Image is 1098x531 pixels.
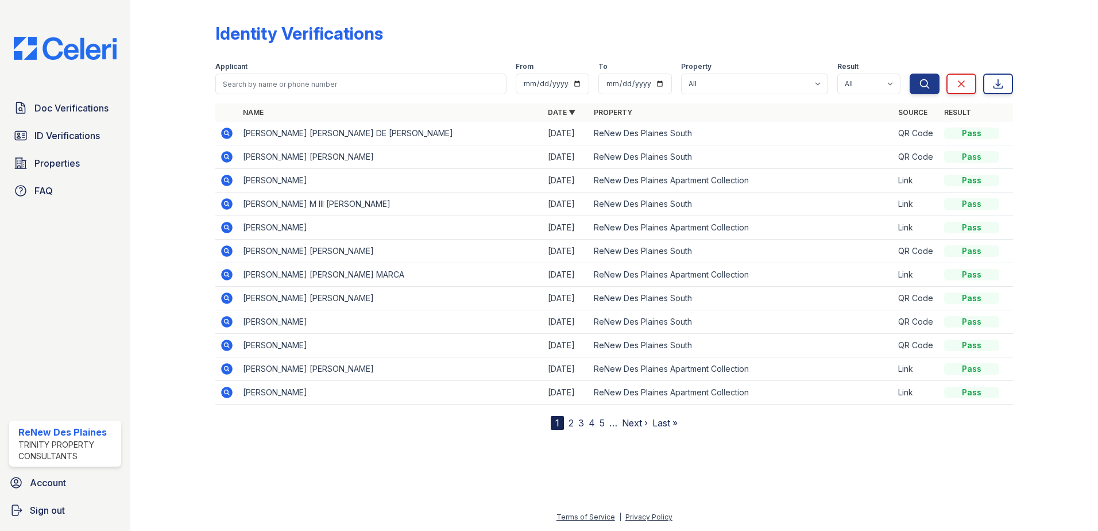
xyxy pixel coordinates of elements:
a: Result [944,108,971,117]
a: 3 [578,417,584,429]
a: Date ▼ [548,108,575,117]
td: ReNew Des Plaines South [589,240,894,263]
span: FAQ [34,184,53,198]
label: To [598,62,608,71]
a: Sign out [5,499,126,522]
td: QR Code [894,310,940,334]
td: ReNew Des Plaines South [589,122,894,145]
a: Properties [9,152,121,175]
span: … [609,416,617,430]
td: [PERSON_NAME] [238,334,543,357]
label: From [516,62,533,71]
div: | [619,513,621,521]
td: [PERSON_NAME] [PERSON_NAME] [238,145,543,169]
td: ReNew Des Plaines Apartment Collection [589,357,894,381]
div: Pass [944,269,999,280]
div: Pass [944,340,999,351]
td: [PERSON_NAME] [PERSON_NAME] MARCA [238,263,543,287]
td: [PERSON_NAME] [PERSON_NAME] [238,357,543,381]
div: Pass [944,175,999,186]
label: Applicant [215,62,248,71]
td: ReNew Des Plaines Apartment Collection [589,381,894,405]
td: ReNew Des Plaines South [589,310,894,334]
div: Pass [944,387,999,398]
span: Doc Verifications [34,101,109,115]
span: Sign out [30,503,65,517]
a: Source [898,108,927,117]
td: Link [894,193,940,216]
a: Property [594,108,632,117]
td: [DATE] [543,169,589,193]
div: Pass [944,316,999,328]
td: [DATE] [543,310,589,334]
label: Result [837,62,859,71]
div: ReNew Des Plaines [18,425,117,439]
td: [DATE] [543,145,589,169]
td: Link [894,169,940,193]
td: QR Code [894,145,940,169]
div: Identity Verifications [215,23,383,44]
div: Pass [944,198,999,210]
div: 1 [551,416,564,430]
td: [DATE] [543,334,589,357]
td: Link [894,357,940,381]
div: Pass [944,293,999,304]
td: [DATE] [543,240,589,263]
a: Account [5,471,126,494]
td: QR Code [894,287,940,310]
span: ID Verifications [34,129,100,143]
td: ReNew Des Plaines South [589,145,894,169]
td: ReNew Des Plaines South [589,334,894,357]
td: [DATE] [543,357,589,381]
td: ReNew Des Plaines South [589,287,894,310]
label: Property [681,62,712,71]
span: Properties [34,156,80,170]
td: QR Code [894,240,940,263]
td: Link [894,381,940,405]
td: [DATE] [543,263,589,287]
td: [PERSON_NAME] M III [PERSON_NAME] [238,193,543,216]
div: Pass [944,128,999,139]
td: Link [894,216,940,240]
td: ReNew Des Plaines South [589,193,894,216]
td: [DATE] [543,216,589,240]
a: 2 [569,417,574,429]
img: CE_Logo_Blue-a8612792a0a2168367f1c8372b55b34899dd931a85d93a1a3d3e32e68fde9ad4.png [5,37,126,60]
div: Pass [944,151,999,163]
input: Search by name or phone number [215,74,507,94]
td: Link [894,263,940,287]
td: [DATE] [543,287,589,310]
td: [PERSON_NAME] [238,169,543,193]
div: Pass [944,363,999,375]
td: [DATE] [543,122,589,145]
td: [PERSON_NAME] [PERSON_NAME] DE [PERSON_NAME] [238,122,543,145]
a: 5 [600,417,605,429]
a: Terms of Service [556,513,615,521]
a: FAQ [9,179,121,202]
div: Pass [944,222,999,233]
td: [DATE] [543,381,589,405]
a: 4 [589,417,595,429]
td: ReNew Des Plaines Apartment Collection [589,263,894,287]
a: Doc Verifications [9,97,121,120]
td: QR Code [894,122,940,145]
a: Last » [652,417,678,429]
td: [PERSON_NAME] [238,216,543,240]
td: [DATE] [543,193,589,216]
a: ID Verifications [9,124,121,147]
td: ReNew Des Plaines Apartment Collection [589,216,894,240]
td: [PERSON_NAME] [PERSON_NAME] [238,240,543,263]
a: Next › [622,417,648,429]
span: Account [30,476,66,490]
td: [PERSON_NAME] [PERSON_NAME] [238,287,543,310]
td: ReNew Des Plaines Apartment Collection [589,169,894,193]
a: Privacy Policy [625,513,672,521]
a: Name [243,108,264,117]
td: [PERSON_NAME] [238,381,543,405]
td: [PERSON_NAME] [238,310,543,334]
td: QR Code [894,334,940,357]
div: Trinity Property Consultants [18,439,117,462]
div: Pass [944,245,999,257]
